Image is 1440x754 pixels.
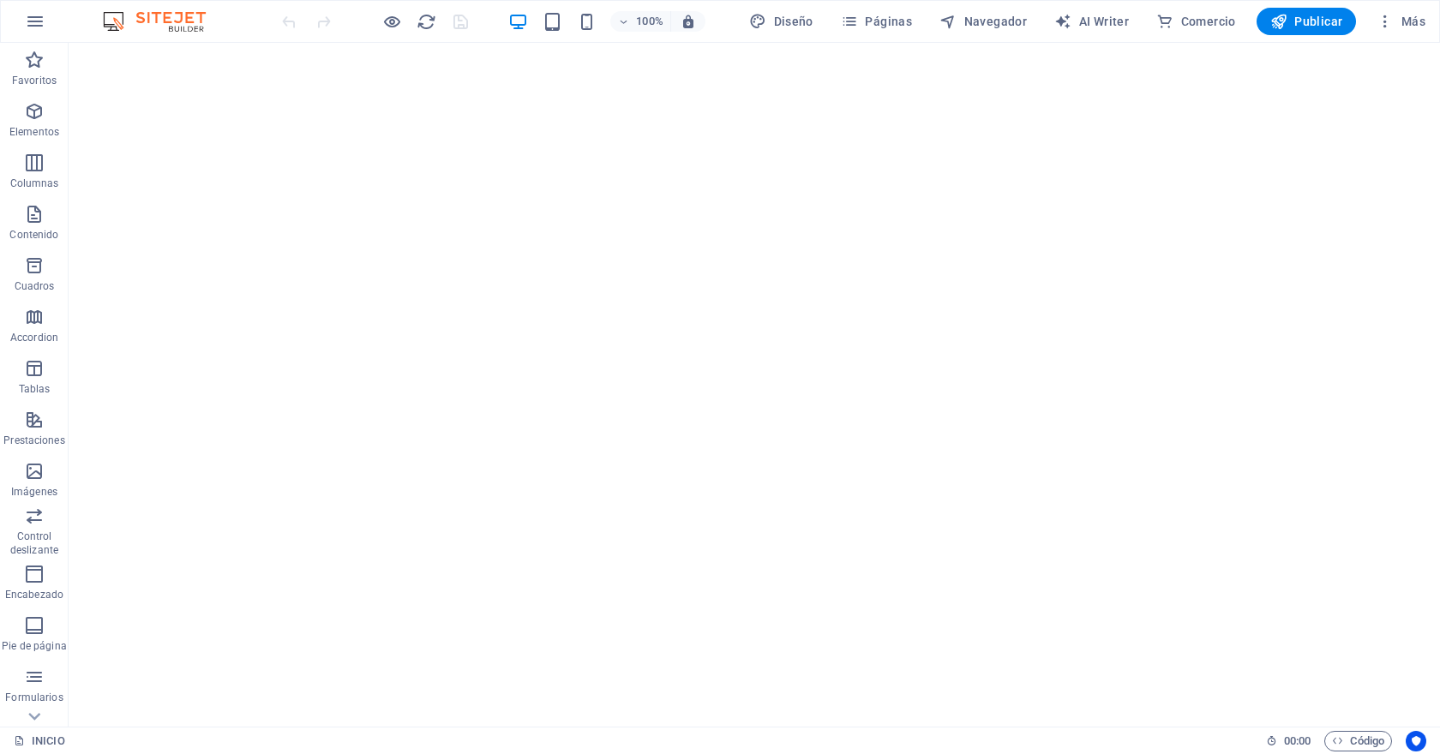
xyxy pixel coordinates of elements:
[5,691,63,704] p: Formularios
[1406,731,1426,751] button: Usercentrics
[1284,731,1311,751] span: 00 00
[14,731,65,751] a: Haz clic para cancelar la selección y doble clic para abrir páginas
[1332,731,1384,751] span: Código
[99,11,227,32] img: Editor Logo
[5,588,63,601] p: Encabezado
[681,14,696,29] i: Al redimensionar, ajustar el nivel de zoom automáticamente para ajustarse al dispositivo elegido.
[1156,13,1236,30] span: Comercio
[1377,13,1425,30] span: Más
[9,125,59,139] p: Elementos
[939,13,1027,30] span: Navegador
[381,11,402,32] button: Haz clic para salir del modo de previsualización y seguir editando
[742,8,820,35] div: Diseño (Ctrl+Alt+Y)
[636,11,663,32] h6: 100%
[1266,731,1311,751] h6: Tiempo de la sesión
[1149,8,1243,35] button: Comercio
[933,8,1034,35] button: Navegador
[12,74,57,87] p: Favoritos
[417,12,436,32] i: Volver a cargar página
[1270,13,1343,30] span: Publicar
[742,8,820,35] button: Diseño
[1296,734,1299,747] span: :
[1047,8,1136,35] button: AI Writer
[841,13,912,30] span: Páginas
[610,11,671,32] button: 100%
[1324,731,1392,751] button: Código
[1054,13,1129,30] span: AI Writer
[19,382,51,396] p: Tablas
[3,434,64,447] p: Prestaciones
[15,279,55,293] p: Cuadros
[416,11,436,32] button: reload
[1370,8,1432,35] button: Más
[11,485,57,499] p: Imágenes
[834,8,919,35] button: Páginas
[749,13,813,30] span: Diseño
[2,639,66,653] p: Pie de página
[10,331,58,344] p: Accordion
[10,177,59,190] p: Columnas
[1257,8,1357,35] button: Publicar
[9,228,58,242] p: Contenido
